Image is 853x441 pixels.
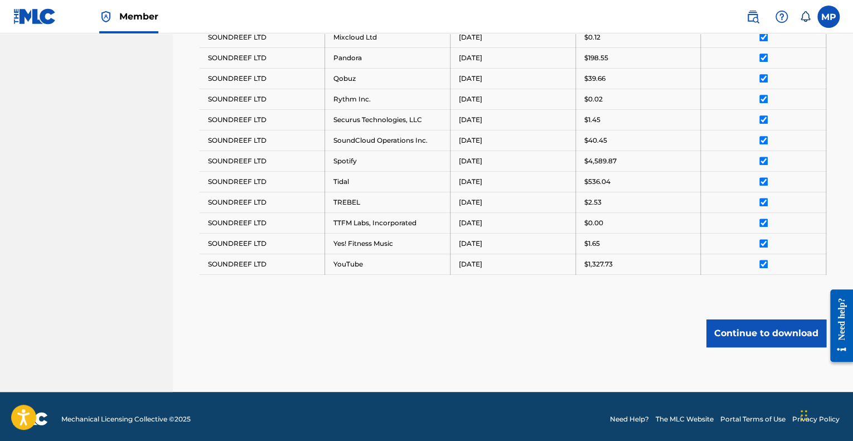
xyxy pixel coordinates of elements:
[584,135,607,146] p: $40.45
[200,89,325,109] td: SOUNDREEF LTD
[325,47,450,68] td: Pandora
[584,259,613,269] p: $1,327.73
[450,27,575,47] td: [DATE]
[200,130,325,151] td: SOUNDREEF LTD
[799,11,811,22] div: Notifications
[200,212,325,233] td: SOUNDREEF LTD
[200,109,325,130] td: SOUNDREEF LTD
[801,399,807,432] div: Drag
[325,212,450,233] td: TTFM Labs, Incorporated
[746,10,759,23] img: search
[325,109,450,130] td: Securus Technologies, LLC
[325,68,450,89] td: Qobuz
[325,151,450,171] td: Spotify
[450,130,575,151] td: [DATE]
[706,319,826,347] button: Continue to download
[656,414,714,424] a: The MLC Website
[325,27,450,47] td: Mixcloud Ltd
[325,171,450,192] td: Tidal
[99,10,113,23] img: Top Rightsholder
[450,254,575,274] td: [DATE]
[584,94,603,104] p: $0.02
[450,89,575,109] td: [DATE]
[584,53,608,63] p: $198.55
[450,47,575,68] td: [DATE]
[200,192,325,212] td: SOUNDREEF LTD
[325,254,450,274] td: YouTube
[584,32,600,42] p: $0.12
[200,151,325,171] td: SOUNDREEF LTD
[822,280,853,370] iframe: Resource Center
[775,10,788,23] img: help
[325,130,450,151] td: SoundCloud Operations Inc.
[450,233,575,254] td: [DATE]
[610,414,649,424] a: Need Help?
[61,414,191,424] span: Mechanical Licensing Collective © 2025
[325,233,450,254] td: Yes! Fitness Music
[817,6,840,28] div: User Menu
[741,6,764,28] a: Public Search
[200,254,325,274] td: SOUNDREEF LTD
[720,414,786,424] a: Portal Terms of Use
[325,89,450,109] td: Rythm Inc.
[584,239,600,249] p: $1.65
[200,27,325,47] td: SOUNDREEF LTD
[325,192,450,212] td: TREBEL
[450,192,575,212] td: [DATE]
[584,115,600,125] p: $1.45
[450,68,575,89] td: [DATE]
[200,171,325,192] td: SOUNDREEF LTD
[200,233,325,254] td: SOUNDREEF LTD
[450,109,575,130] td: [DATE]
[119,10,158,23] span: Member
[13,8,56,25] img: MLC Logo
[584,177,610,187] p: $536.04
[792,414,840,424] a: Privacy Policy
[200,47,325,68] td: SOUNDREEF LTD
[770,6,793,28] div: Help
[584,156,617,166] p: $4,589.87
[200,68,325,89] td: SOUNDREEF LTD
[450,151,575,171] td: [DATE]
[450,171,575,192] td: [DATE]
[584,74,605,84] p: $39.66
[584,197,602,207] p: $2.53
[797,387,853,441] iframe: Chat Widget
[584,218,603,228] p: $0.00
[450,212,575,233] td: [DATE]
